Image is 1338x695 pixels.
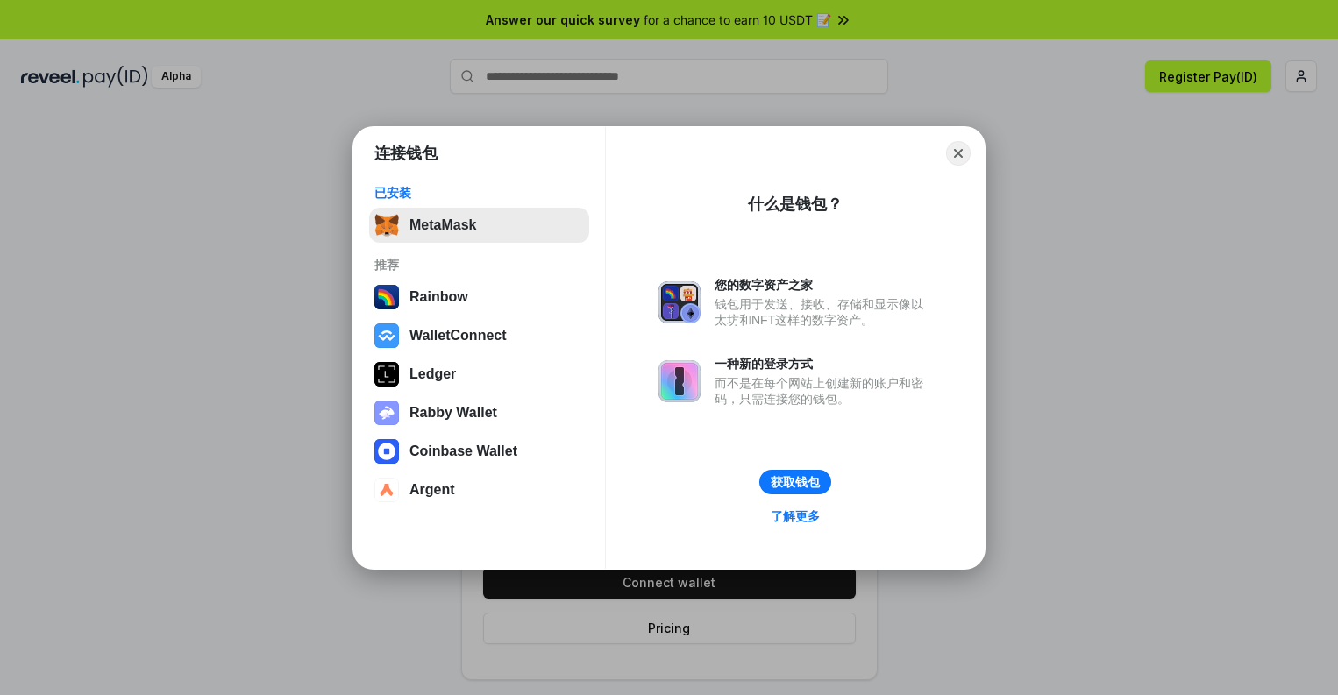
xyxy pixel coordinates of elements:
img: svg+xml,%3Csvg%20xmlns%3D%22http%3A%2F%2Fwww.w3.org%2F2000%2Fsvg%22%20fill%3D%22none%22%20viewBox... [374,401,399,425]
div: Rainbow [409,289,468,305]
button: Argent [369,472,589,507]
div: 了解更多 [771,508,820,524]
button: Rabby Wallet [369,395,589,430]
img: svg+xml,%3Csvg%20width%3D%2228%22%20height%3D%2228%22%20viewBox%3D%220%200%2028%2028%22%20fill%3D... [374,439,399,464]
div: 您的数字资产之家 [715,277,932,293]
img: svg+xml,%3Csvg%20xmlns%3D%22http%3A%2F%2Fwww.w3.org%2F2000%2Fsvg%22%20fill%3D%22none%22%20viewBox... [658,281,701,323]
div: Rabby Wallet [409,405,497,421]
div: 而不是在每个网站上创建新的账户和密码，只需连接您的钱包。 [715,375,932,407]
div: 一种新的登录方式 [715,356,932,372]
h1: 连接钱包 [374,143,438,164]
div: Argent [409,482,455,498]
div: 什么是钱包？ [748,194,843,215]
button: Close [946,141,971,166]
button: Rainbow [369,280,589,315]
a: 了解更多 [760,505,830,528]
div: Coinbase Wallet [409,443,517,459]
div: 已安装 [374,185,584,201]
div: MetaMask [409,217,476,233]
div: WalletConnect [409,328,507,344]
img: svg+xml,%3Csvg%20fill%3D%22none%22%20height%3D%2233%22%20viewBox%3D%220%200%2035%2033%22%20width%... [374,213,399,238]
button: 获取钱包 [759,470,831,494]
div: 获取钱包 [771,474,820,490]
div: 推荐 [374,257,584,273]
button: MetaMask [369,208,589,243]
img: svg+xml,%3Csvg%20width%3D%22120%22%20height%3D%22120%22%20viewBox%3D%220%200%20120%20120%22%20fil... [374,285,399,309]
img: svg+xml,%3Csvg%20xmlns%3D%22http%3A%2F%2Fwww.w3.org%2F2000%2Fsvg%22%20fill%3D%22none%22%20viewBox... [658,360,701,402]
button: WalletConnect [369,318,589,353]
img: svg+xml,%3Csvg%20width%3D%2228%22%20height%3D%2228%22%20viewBox%3D%220%200%2028%2028%22%20fill%3D... [374,323,399,348]
div: Ledger [409,366,456,382]
div: 钱包用于发送、接收、存储和显示像以太坊和NFT这样的数字资产。 [715,296,932,328]
img: svg+xml,%3Csvg%20xmlns%3D%22http%3A%2F%2Fwww.w3.org%2F2000%2Fsvg%22%20width%3D%2228%22%20height%3... [374,362,399,387]
button: Coinbase Wallet [369,434,589,469]
img: svg+xml,%3Csvg%20width%3D%2228%22%20height%3D%2228%22%20viewBox%3D%220%200%2028%2028%22%20fill%3D... [374,478,399,502]
button: Ledger [369,357,589,392]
